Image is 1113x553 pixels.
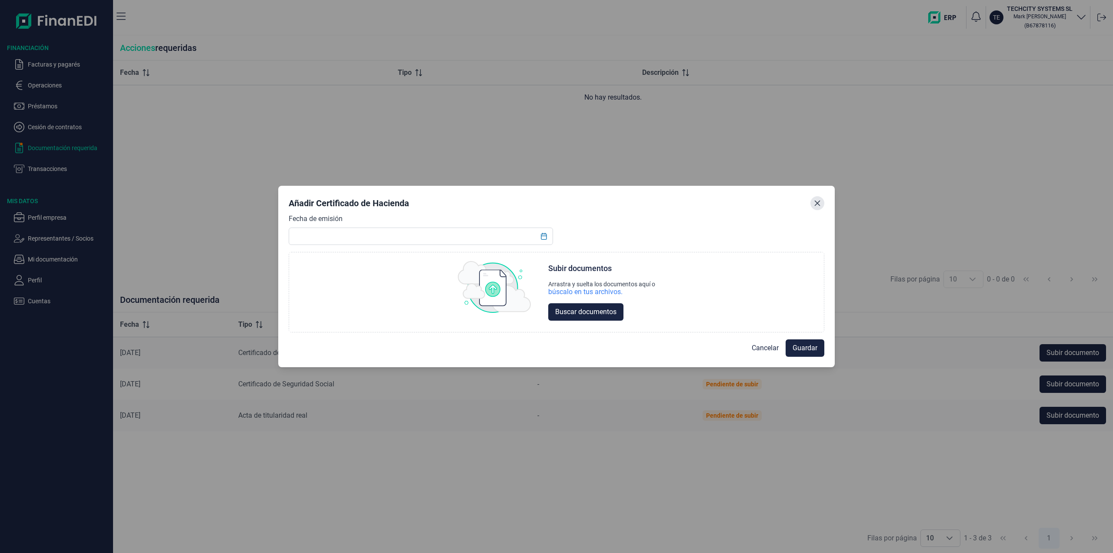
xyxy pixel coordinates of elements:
div: búscalo en tus archivos. [548,288,623,296]
button: Buscar documentos [548,303,623,321]
button: Close [810,196,824,210]
button: Choose Date [536,228,552,244]
button: Cancelar [745,339,786,357]
div: búscalo en tus archivos. [548,288,655,296]
label: Fecha de emisión [289,214,343,224]
span: Cancelar [752,343,779,353]
div: Añadir Certificado de Hacienda [289,197,409,209]
button: Guardar [786,339,824,357]
div: Arrastra y suelta los documentos aquí o [548,281,655,288]
div: Subir documentos [548,263,612,274]
span: Guardar [793,343,817,353]
img: upload img [458,261,531,313]
span: Buscar documentos [555,307,616,317]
